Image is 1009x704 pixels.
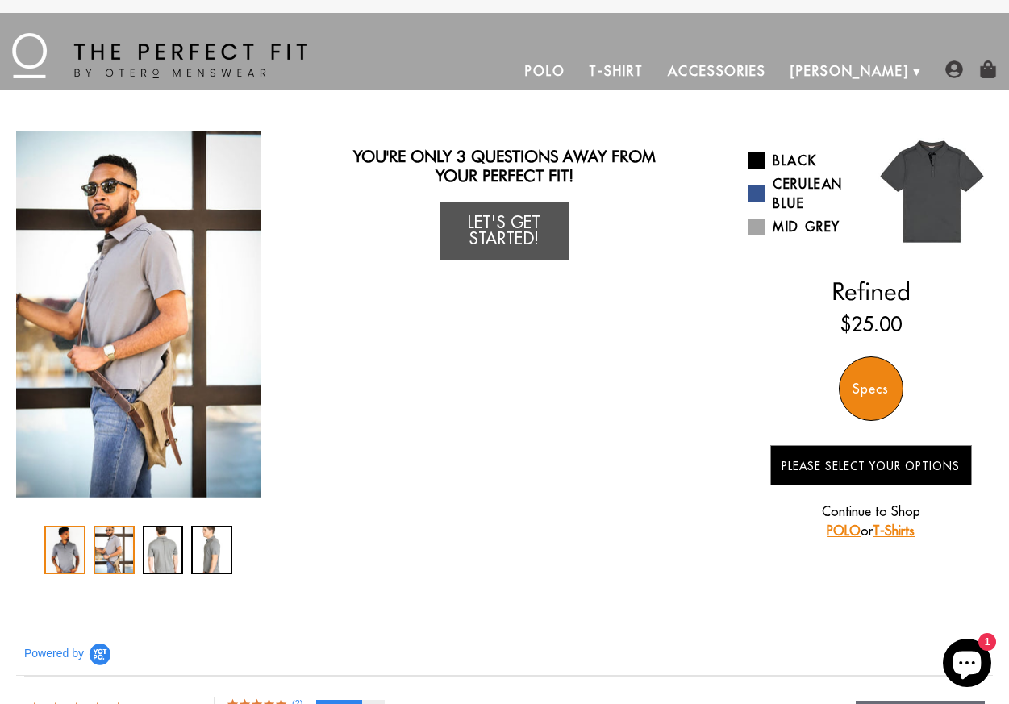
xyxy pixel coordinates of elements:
div: 4 / 4 [191,526,232,574]
div: 2 / 4 [16,131,261,498]
img: shopping-bag-icon.png [979,60,997,78]
a: Polo [513,52,577,90]
inbox-online-store-chat: Shopify online store chat [938,639,996,691]
a: [PERSON_NAME] [778,52,921,90]
h2: You're only 3 questions away from your perfect fit! [344,147,666,185]
img: 10002-02_Lifestyle_1024x1024_2x_a72bfe2d-a82a-4ea1-a621-cbebab52ec7b_340x.jpg [16,131,261,498]
ins: $25.00 [840,310,902,339]
a: T-Shirts [873,523,915,539]
span: Please Select Your Options [782,459,960,473]
div: 1 / 4 [44,526,85,574]
div: 2 / 4 [94,526,135,574]
button: Please Select Your Options [770,445,972,485]
div: Specs [839,356,903,421]
span: Powered by [24,647,84,660]
h2: Refined [748,277,993,306]
img: user-account-icon.png [945,60,963,78]
a: POLO [827,523,861,539]
a: T-Shirt [577,52,655,90]
a: Accessories [656,52,778,90]
div: 3 / 4 [143,526,184,574]
a: Let's Get Started! [440,202,569,260]
img: The Perfect Fit - by Otero Menswear - Logo [12,33,307,78]
a: Mid Grey [748,217,858,236]
p: Continue to Shop or [770,502,972,540]
img: 021.jpg [871,131,993,252]
a: Black [748,151,858,170]
a: Cerulean Blue [748,174,858,213]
